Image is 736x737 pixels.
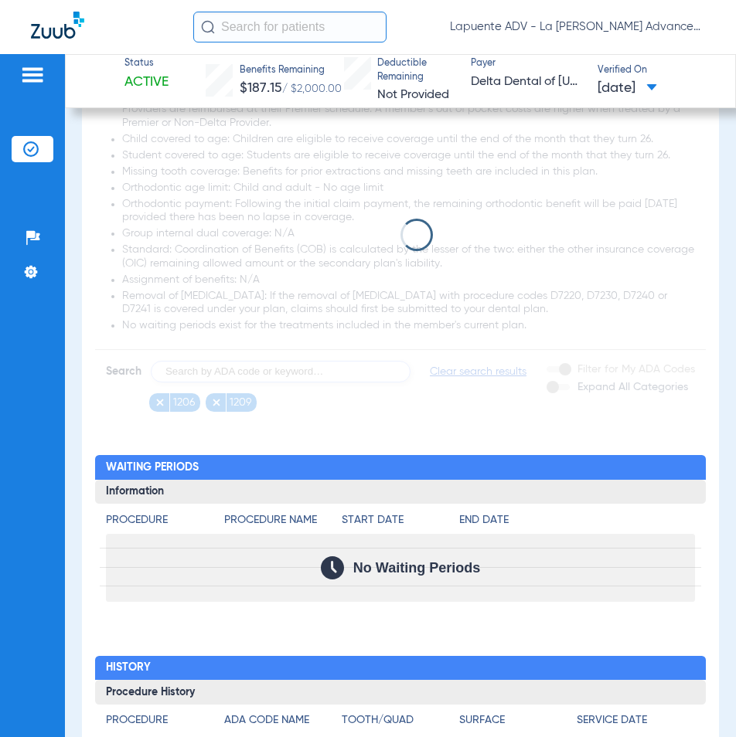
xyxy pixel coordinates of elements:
[321,556,344,579] img: Calendar
[471,73,584,92] span: Delta Dental of [US_STATE]
[224,712,342,729] h4: ADA Code Name
[459,712,577,729] h4: Surface
[342,512,459,528] h4: Start Date
[95,480,706,504] h3: Information
[106,512,223,528] h4: Procedure
[240,81,282,95] span: $187.15
[106,512,223,534] app-breakdown-title: Procedure
[342,712,459,734] app-breakdown-title: Tooth/Quad
[201,20,215,34] img: Search Icon
[224,512,342,528] h4: Procedure Name
[377,89,449,101] span: Not Provided
[106,712,223,729] h4: Procedure
[459,712,577,734] app-breakdown-title: Surface
[659,663,736,737] iframe: Chat Widget
[577,712,694,734] app-breakdown-title: Service Date
[353,560,480,576] span: No Waiting Periods
[106,712,223,734] app-breakdown-title: Procedure
[577,712,694,729] h4: Service Date
[598,79,657,98] span: [DATE]
[342,712,459,729] h4: Tooth/Quad
[95,656,706,681] h2: History
[95,680,706,705] h3: Procedure History
[193,12,387,42] input: Search for patients
[31,12,84,39] img: Zuub Logo
[20,66,45,84] img: hamburger-icon
[450,19,705,35] span: Lapuente ADV - La [PERSON_NAME] Advanced Dentistry
[124,57,169,71] span: Status
[224,512,342,534] app-breakdown-title: Procedure Name
[124,73,169,92] span: Active
[282,83,342,94] span: / $2,000.00
[471,57,584,71] span: Payer
[459,512,695,534] app-breakdown-title: End Date
[377,57,457,84] span: Deductible Remaining
[459,512,695,528] h4: End Date
[598,64,711,78] span: Verified On
[342,512,459,534] app-breakdown-title: Start Date
[95,455,706,480] h2: Waiting Periods
[224,712,342,734] app-breakdown-title: ADA Code Name
[240,64,342,78] span: Benefits Remaining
